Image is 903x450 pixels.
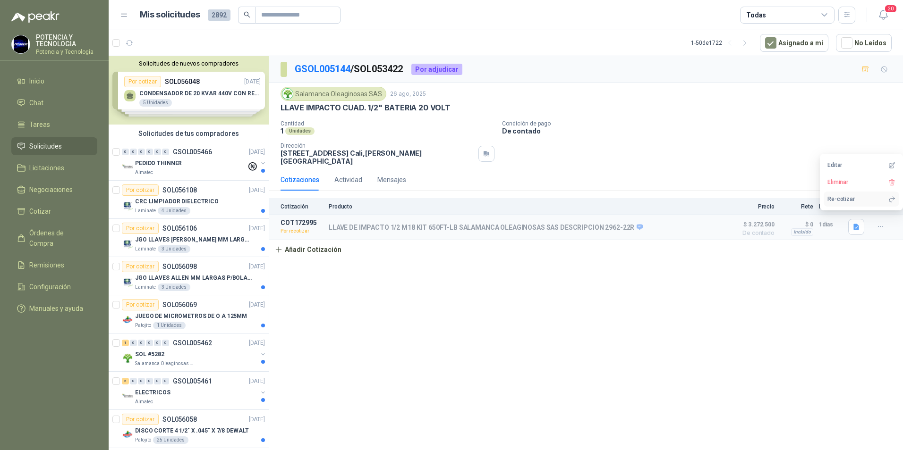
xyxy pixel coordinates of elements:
div: Por cotizar [122,261,159,272]
a: GSOL005144 [295,63,350,75]
div: 0 [146,378,153,384]
p: Cantidad [281,120,494,127]
a: 5 0 0 0 0 0 GSOL005461[DATE] Company LogoELECTRICOSAlmatec [122,375,267,406]
span: De contado [727,230,775,236]
p: [STREET_ADDRESS] Cali , [PERSON_NAME][GEOGRAPHIC_DATA] [281,149,475,165]
div: 0 [154,340,161,346]
p: [DATE] [249,377,265,386]
div: Actividad [334,175,362,185]
p: GSOL005466 [173,149,212,155]
div: Por cotizar [122,223,159,234]
div: Incluido [791,228,813,236]
p: JUEGO DE MICRÓMETROS DE O A 125MM [135,312,247,321]
span: 2892 [208,9,230,21]
div: 0 [130,340,137,346]
div: 0 [138,149,145,155]
span: Cotizar [29,206,51,217]
div: 0 [138,340,145,346]
div: 0 [130,378,137,384]
a: Por cotizarSOL056069[DATE] Company LogoJUEGO DE MICRÓMETROS DE O A 125MMPatojito1 Unidades [109,295,269,333]
img: Logo peakr [11,11,60,23]
p: ELECTRICOS [135,388,170,397]
span: Inicio [29,76,44,86]
p: Laminate [135,283,156,291]
a: Chat [11,94,97,112]
img: Company Logo [122,352,133,364]
div: 0 [162,378,169,384]
div: Por cotizar [122,184,159,196]
p: Patojito [135,322,151,329]
div: Por cotizar [122,414,159,425]
p: $ 0 [780,219,813,230]
p: [DATE] [249,186,265,195]
div: 0 [146,340,153,346]
button: Asignado a mi [760,34,828,52]
div: 0 [162,340,169,346]
button: No Leídos [836,34,892,52]
button: Re-cotizar [824,192,899,207]
p: Condición de pago [502,120,899,127]
div: 0 [162,149,169,155]
p: LLAVE DE IMPACTO 1/2 M18 KIT 650FT-LB SALAMANCA OLEAGINOSAS SAS DESCRIPCION 2962-22R [329,224,643,232]
a: Licitaciones [11,159,97,177]
a: Por cotizarSOL056106[DATE] Company LogoJGO LLAVES [PERSON_NAME] MM LARGAS 4972M [PERSON_NAME]Lami... [109,219,269,257]
p: Patojito [135,436,151,444]
p: Por recotizar [281,226,323,236]
p: Producto [329,203,722,210]
img: Company Logo [282,89,293,99]
p: [DATE] [249,148,265,157]
div: 1 [122,340,129,346]
button: Solicitudes de nuevos compradores [112,60,265,67]
div: 0 [154,378,161,384]
a: Órdenes de Compra [11,224,97,252]
span: $ 3.272.500 [727,219,775,230]
div: 0 [130,149,137,155]
p: PEDIDO THINNER [135,159,182,168]
p: [DATE] [249,300,265,309]
div: 25 Unidades [153,436,188,444]
div: Salamanca Oleaginosas SAS [281,87,386,101]
div: Mensajes [377,175,406,185]
p: Potencia y Tecnología [36,49,97,55]
span: Configuración [29,282,71,292]
button: Eliminar [824,175,899,190]
a: Por cotizarSOL056108[DATE] Company LogoCRC LIMPIADOR DIELECTRICOLaminate4 Unidades [109,181,269,219]
p: GSOL005461 [173,378,212,384]
div: 0 [122,149,129,155]
p: Almatec [135,398,153,406]
p: Cotización [281,203,323,210]
span: Órdenes de Compra [29,228,88,249]
a: Manuales y ayuda [11,300,97,317]
img: Company Logo [122,276,133,287]
span: Negociaciones [29,184,73,195]
a: 0 0 0 0 0 0 GSOL005466[DATE] Company LogoPEDIDO THINNERAlmatec [122,146,267,176]
a: Solicitudes [11,137,97,155]
button: Añadir Cotización [269,240,347,259]
img: Company Logo [122,161,133,173]
p: [DATE] [249,339,265,348]
div: Solicitudes de nuevos compradoresPor cotizarSOL056048[DATE] CONDENSADOR DE 20 KVAR 440V CON RESIS... [109,56,269,125]
p: COT172995 [281,219,323,226]
div: 1 - 50 de 1722 [691,35,752,50]
p: POTENCIA Y TECNOLOGIA [36,34,97,47]
img: Company Logo [122,391,133,402]
span: Solicitudes [29,141,62,151]
a: Por cotizarSOL056098[DATE] Company LogoJGO LLAVES ALLEN MM LARGAS P/BOLA 4996 ULaminate3 Unidades [109,257,269,295]
p: SOL #5282 [135,350,164,359]
p: 26 ago, 2025 [390,90,426,99]
h1: Mis solicitudes [140,8,200,22]
img: Company Logo [122,238,133,249]
div: 1 Unidades [153,322,186,329]
span: Chat [29,98,43,108]
span: Remisiones [29,260,64,270]
p: / SOL053422 [295,62,404,76]
a: Por cotizarSOL056058[DATE] Company LogoDISCO CORTE 4 1/2" X .045" X 7/8 DEWALTPatojito25 Unidades [109,410,269,448]
a: Configuración [11,278,97,296]
p: Entrega [819,203,843,210]
a: Tareas [11,116,97,133]
a: Inicio [11,72,97,90]
span: Tareas [29,119,50,130]
div: Por adjudicar [411,64,462,75]
p: [DATE] [249,262,265,271]
img: Company Logo [122,200,133,211]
